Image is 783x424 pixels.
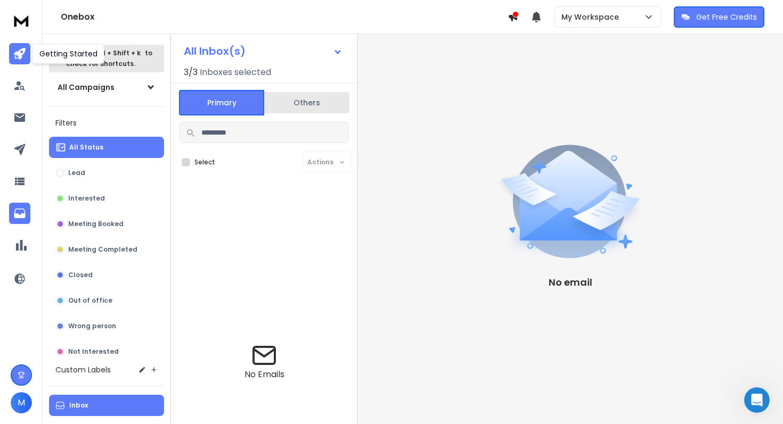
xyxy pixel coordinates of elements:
p: Meeting Booked [68,220,124,228]
div: so for one week what do you suggest email sending limit cap? [47,159,196,180]
div: noted [175,301,196,312]
button: All Campaigns [49,77,164,98]
div: Hi Milan, [17,201,166,212]
p: Out of office [68,296,112,305]
div: noted [166,295,205,318]
p: No Emails [244,368,284,381]
button: Lead [49,162,164,184]
button: M [11,392,32,413]
p: Closed [68,271,93,279]
h1: Box [52,5,67,13]
button: All Inbox(s) [175,40,351,62]
div: With our default settings, warm-up usually takes 2–3 weeks to reach an effective level for market... [17,34,166,138]
h3: Inboxes selected [200,66,271,79]
button: Upload attachment [51,342,59,351]
button: Inbox [49,395,164,416]
button: Out of office [49,290,164,311]
div: so for one week what do you suggest email sending limit cap? [38,153,205,186]
iframe: To enrich screen reader interactions, please activate Accessibility in Grammarly extension settings [744,387,770,413]
h3: Filters [49,115,164,130]
p: Get Free Credits [696,12,757,22]
p: Meeting Completed [68,245,137,254]
button: Get Free Credits [674,6,764,28]
p: No email [549,275,592,290]
p: Lead [68,169,85,177]
div: Hi Milan,I’d suggest not running any campaigns for the first 2–3 weeks so the warm-up can complet... [9,195,175,286]
button: go back [7,4,27,24]
p: Interested [68,194,105,203]
p: All Status [69,143,103,152]
textarea: Message… [9,320,204,338]
p: The team can also help [52,13,133,24]
span: Cmd + Shift + k [87,47,142,59]
button: Wrong person [49,315,164,337]
div: Raj says… [9,12,205,153]
p: My Workspace [561,12,623,22]
button: Home [186,4,206,24]
button: Interested [49,188,164,209]
h1: Onebox [61,11,508,23]
p: Wrong person [68,322,116,330]
div: I’d suggest not running any campaigns for the first 2–3 weeks so the warm-up can complete without... [17,217,166,280]
img: logo [11,11,32,30]
span: 3 / 3 [184,66,198,79]
div: Milan says… [9,295,205,327]
p: Not Interested [68,347,119,356]
img: Profile image for Box [30,6,47,23]
h3: Custom Labels [55,364,111,375]
button: Meeting Completed [49,239,164,260]
p: Inbox [69,401,88,410]
div: Raj says… [9,195,205,294]
button: Meeting Booked [49,213,164,235]
h1: All Inbox(s) [184,46,246,56]
button: Others [264,91,349,114]
button: Not Interested [49,341,164,362]
button: Emoji picker [17,342,25,351]
button: All Status [49,137,164,158]
label: Select [194,158,215,167]
h1: All Campaigns [58,82,115,93]
div: Getting Started [32,44,104,64]
p: Press to check for shortcuts. [66,48,152,69]
button: Closed [49,264,164,286]
div: With our default settings, warm-up usually takes 2–3 weeks to reach an effective level for market... [9,12,175,145]
button: Gif picker [34,342,42,351]
button: Send a message… [183,338,200,355]
div: Milan says… [9,153,205,195]
button: Primary [179,90,264,115]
